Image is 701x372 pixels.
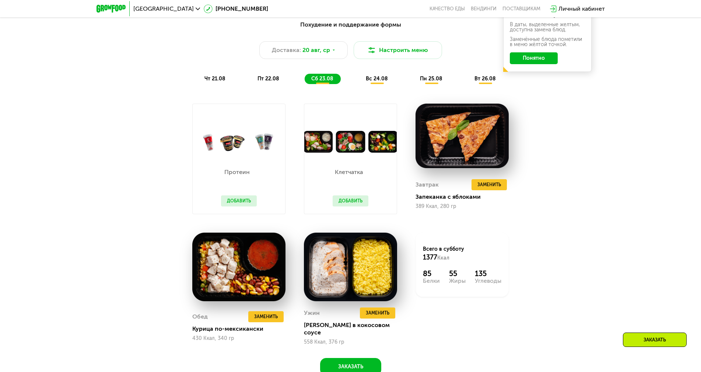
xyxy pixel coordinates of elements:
button: Добавить [333,195,368,206]
div: Ваше меню на эту неделю [510,13,585,18]
div: 558 Ккал, 376 гр [304,339,397,345]
a: Вендинги [471,6,497,12]
span: пт 22.08 [257,76,279,82]
button: Заменить [472,179,507,190]
span: 20 авг, ср [302,46,330,55]
div: [PERSON_NAME] в кокосовом соусе [304,321,403,336]
span: 1377 [423,253,437,261]
div: Обед [192,311,208,322]
div: Курица по-мексикански [192,325,291,333]
button: Настроить меню [354,41,442,59]
div: Всего в субботу [423,246,501,262]
button: Заменить [248,311,284,322]
div: Белки [423,278,440,284]
div: 85 [423,269,440,278]
span: вт 26.08 [474,76,496,82]
span: пн 25.08 [420,76,442,82]
span: чт 21.08 [204,76,225,82]
div: 55 [449,269,466,278]
span: Ккал [437,255,449,261]
span: вс 24.08 [366,76,388,82]
span: сб 23.08 [311,76,333,82]
a: [PHONE_NUMBER] [204,4,268,13]
div: 430 Ккал, 340 гр [192,336,285,341]
span: [GEOGRAPHIC_DATA] [133,6,194,12]
div: Запеканка с яблоками [416,193,515,201]
a: Качество еды [430,6,465,12]
span: Заменить [254,313,278,320]
div: 135 [475,269,501,278]
p: Протеин [221,169,253,175]
button: Понятно [510,52,558,64]
div: 389 Ккал, 280 гр [416,204,509,209]
div: Ужин [304,307,320,319]
button: Добавить [221,195,257,206]
div: Заказать [623,333,687,347]
span: Заменить [366,309,389,317]
div: Жиры [449,278,466,284]
div: Похудение и поддержание формы [133,20,569,29]
div: В даты, выделенные желтым, доступна замена блюд. [510,22,585,32]
div: Углеводы [475,278,501,284]
div: Заменённые блюда пометили в меню жёлтой точкой. [510,37,585,47]
span: Заменить [477,181,501,188]
div: Личный кабинет [558,4,605,13]
p: Клетчатка [333,169,365,175]
div: поставщикам [502,6,540,12]
button: Заменить [360,307,395,319]
div: Завтрак [416,179,439,190]
span: Доставка: [272,46,301,55]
